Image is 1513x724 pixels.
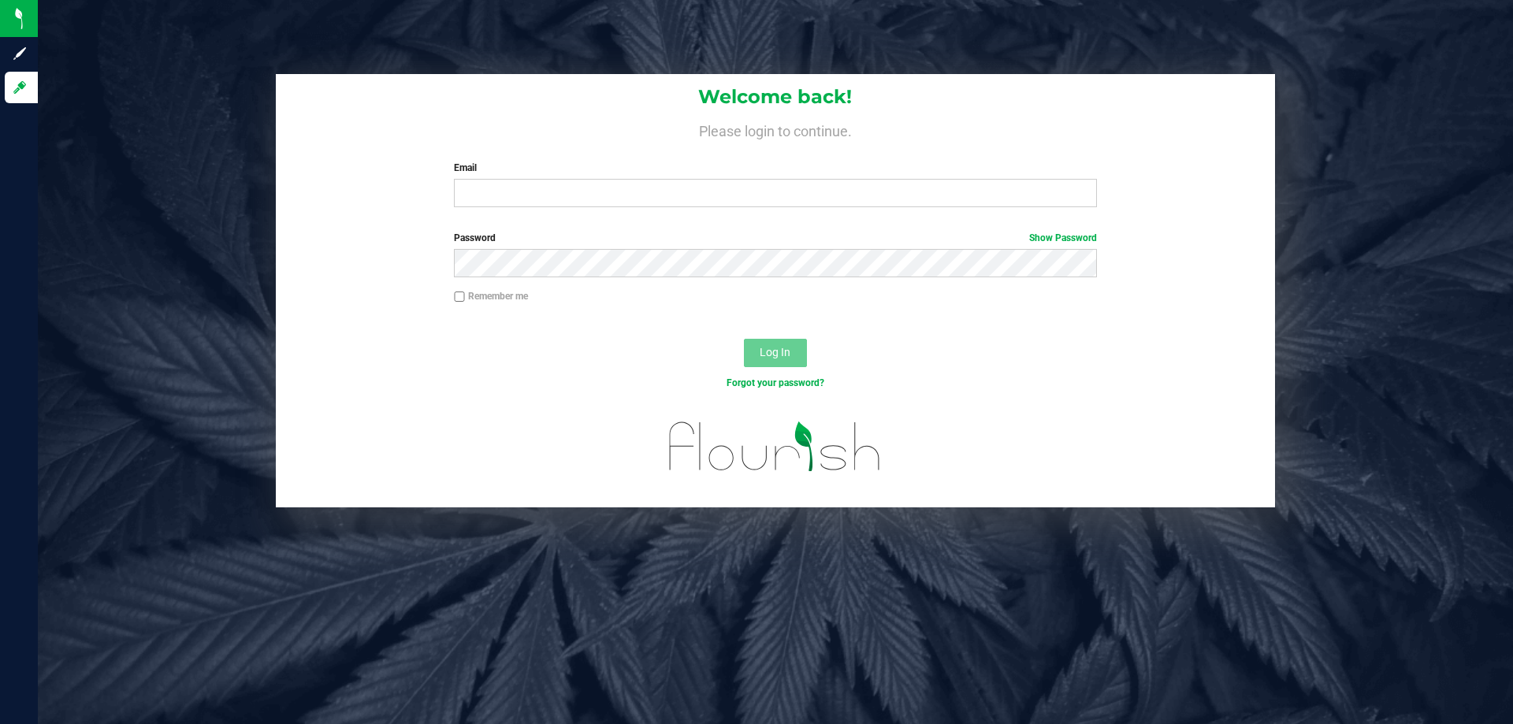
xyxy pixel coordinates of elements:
[12,46,28,61] inline-svg: Sign up
[454,161,1096,175] label: Email
[650,407,900,487] img: flourish_logo.svg
[12,80,28,95] inline-svg: Log in
[276,120,1275,139] h4: Please login to continue.
[454,291,465,303] input: Remember me
[276,87,1275,107] h1: Welcome back!
[1029,232,1097,243] a: Show Password
[760,346,790,358] span: Log In
[454,232,496,243] span: Password
[454,289,528,303] label: Remember me
[727,377,824,388] a: Forgot your password?
[744,339,807,367] button: Log In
